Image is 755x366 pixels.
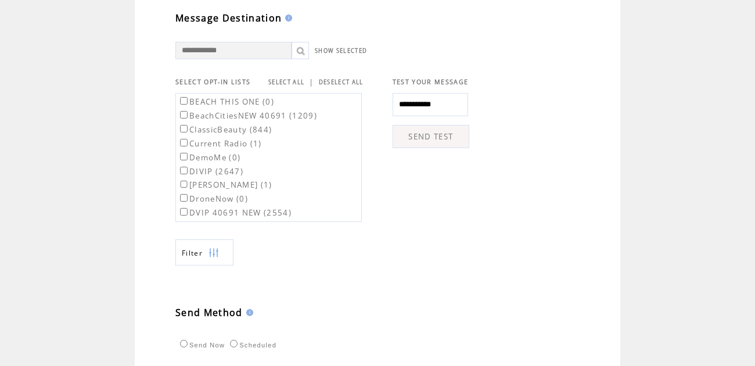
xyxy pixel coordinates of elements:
[393,125,469,148] a: SEND TEST
[227,342,276,349] label: Scheduled
[230,340,238,347] input: Scheduled
[180,194,188,202] input: DroneNow (0)
[180,167,188,174] input: DIVIP (2647)
[180,208,188,216] input: DVIP 40691 NEW (2554)
[175,78,250,86] span: SELECT OPT-IN LISTS
[319,78,364,86] a: DESELECT ALL
[180,111,188,119] input: BeachCitiesNEW 40691 (1209)
[180,340,188,347] input: Send Now
[315,47,367,55] a: SHOW SELECTED
[178,110,317,121] label: BeachCitiesNEW 40691 (1209)
[180,125,188,132] input: ClassicBeauty (844)
[180,181,188,188] input: [PERSON_NAME] (1)
[175,306,243,319] span: Send Method
[178,207,292,218] label: DVIP 40691 NEW (2554)
[178,96,274,107] label: BEACH THIS ONE (0)
[243,309,253,316] img: help.gif
[393,78,469,86] span: TEST YOUR MESSAGE
[178,166,243,177] label: DIVIP (2647)
[268,78,304,86] a: SELECT ALL
[309,77,314,87] span: |
[182,248,203,258] span: Show filters
[178,193,248,204] label: DroneNow (0)
[178,180,272,190] label: [PERSON_NAME] (1)
[177,342,225,349] label: Send Now
[208,240,219,266] img: filters.png
[178,138,262,149] label: Current Radio (1)
[180,153,188,160] input: DemoMe (0)
[175,239,233,265] a: Filter
[180,97,188,105] input: BEACH THIS ONE (0)
[180,139,188,146] input: Current Radio (1)
[175,12,282,24] span: Message Destination
[178,124,272,135] label: ClassicBeauty (844)
[178,152,240,163] label: DemoMe (0)
[178,221,264,232] label: Family Station (1)
[282,15,292,21] img: help.gif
